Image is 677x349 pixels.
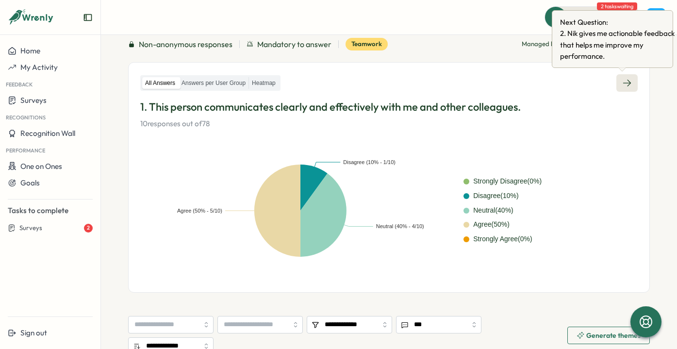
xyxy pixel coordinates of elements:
[139,38,232,50] span: Non-anonymous responses
[647,8,665,27] img: Henry Innis
[343,159,396,165] text: Disagree (10% - 1/10)
[20,129,75,138] span: Recognition Wall
[473,205,513,216] div: Neutral ( 40 %)
[473,234,532,245] div: Strongly Agree ( 0 %)
[522,40,576,49] p: Managed by
[473,191,518,201] div: Disagree ( 10 %)
[560,28,677,62] span: 2 . Nik gives me actionable feedback that helps me improve my performance.
[473,176,542,187] div: Strongly Disagree ( 0 %)
[83,13,93,22] button: Expand sidebar
[8,205,93,216] p: Tasks to complete
[346,38,388,50] div: Teamwork
[140,118,638,129] p: 10 responses out of 78
[20,178,40,187] span: Goals
[84,224,93,233] div: 2
[140,100,638,115] p: 1. This person communicates clearly and effectively with me and other colleagues.
[19,224,42,233] span: Surveys
[142,77,178,89] label: All Answers
[376,223,424,229] text: Neutral (40% - 4/10)
[177,208,222,214] text: Agree (50% - 5/10)
[545,6,641,28] button: Quick Actions
[20,96,47,105] span: Surveys
[249,77,279,89] label: Heatmap
[179,77,248,89] label: Answers per User Group
[586,332,641,339] span: Generate themes
[20,46,40,55] span: Home
[20,63,58,72] span: My Activity
[257,38,331,50] span: Mandatory to answer
[473,219,510,230] div: Agree ( 50 %)
[567,327,650,344] button: Generate themes
[20,328,47,337] span: Sign out
[20,162,62,171] span: One on Ones
[560,17,677,28] span: Next Question:
[597,2,637,10] span: 2 tasks waiting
